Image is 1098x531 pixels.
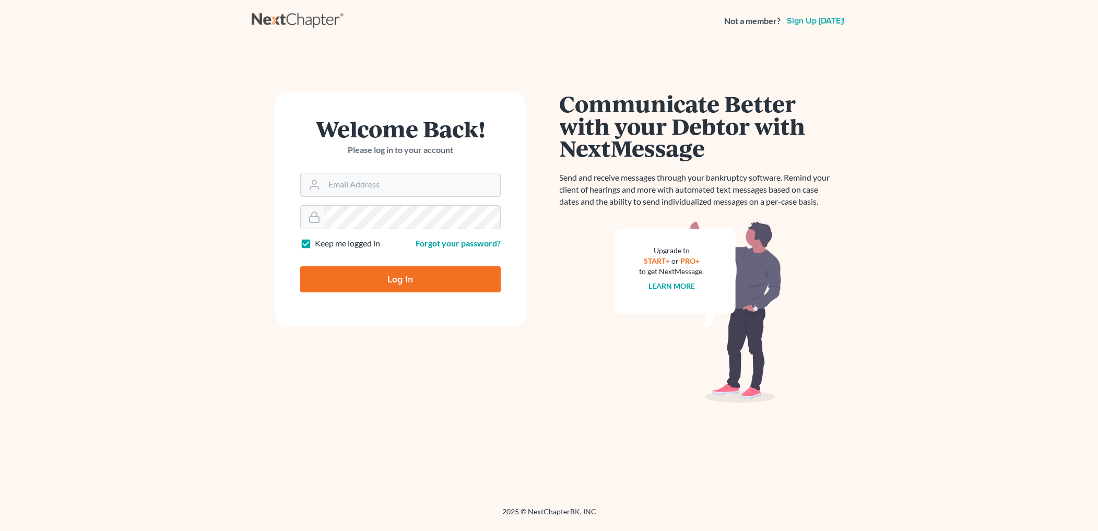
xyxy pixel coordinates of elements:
[644,256,670,265] a: START+
[300,266,501,292] input: Log In
[680,256,700,265] a: PRO+
[785,17,847,25] a: Sign up [DATE]!
[724,15,781,27] strong: Not a member?
[324,173,500,196] input: Email Address
[640,245,704,256] div: Upgrade to
[416,238,501,248] a: Forgot your password?
[300,144,501,156] p: Please log in to your account
[671,256,679,265] span: or
[560,172,836,208] p: Send and receive messages through your bankruptcy software. Remind your client of hearings and mo...
[615,220,782,403] img: nextmessage_bg-59042aed3d76b12b5cd301f8e5b87938c9018125f34e5fa2b7a6b67550977c72.svg
[315,238,380,250] label: Keep me logged in
[560,92,836,159] h1: Communicate Better with your Debtor with NextMessage
[300,117,501,140] h1: Welcome Back!
[648,281,695,290] a: Learn more
[252,506,847,525] div: 2025 © NextChapterBK, INC
[640,266,704,277] div: to get NextMessage.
